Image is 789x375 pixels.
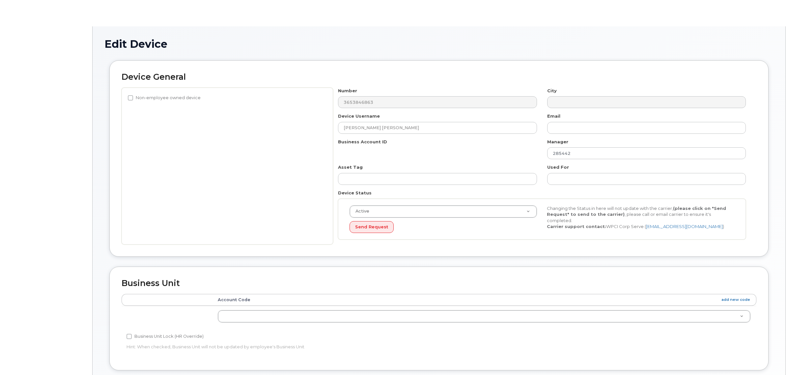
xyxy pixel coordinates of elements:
label: Asset Tag [338,164,363,170]
h1: Edit Device [104,38,774,50]
input: Non-employee owned device [128,95,133,101]
p: Hint: When checked, Business Unit will not be updated by employee's Business Unit [127,344,540,350]
h2: Device General [122,72,756,82]
a: [EMAIL_ADDRESS][DOMAIN_NAME] [646,224,723,229]
a: Active [350,206,537,217]
label: Non-employee owned device [128,94,201,102]
label: City [547,88,557,94]
label: Used For [547,164,569,170]
label: Device Username [338,113,380,119]
input: Business Unit Lock (HR Override) [127,334,132,339]
label: Number [338,88,357,94]
strong: Carrier support contact: [547,224,606,229]
label: Business Unit Lock (HR Override) [127,332,204,340]
span: Active [352,208,369,214]
h2: Business Unit [122,279,756,288]
label: Manager [547,139,568,145]
a: add new code [721,297,750,303]
div: Changing the Status in here will not update with the carrier, , please call or email carrier to e... [542,205,739,230]
input: Select manager [547,147,746,159]
label: Email [547,113,560,119]
th: Account Code [212,294,756,306]
button: Send Request [350,221,394,233]
label: Device Status [338,190,372,196]
label: Business Account ID [338,139,387,145]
